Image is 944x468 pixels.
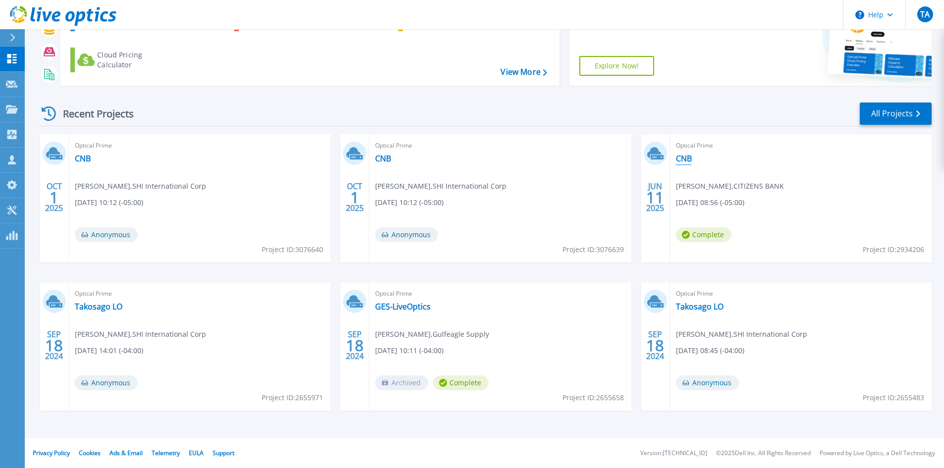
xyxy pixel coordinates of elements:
[676,329,807,340] span: [PERSON_NAME] , SHI International Corp
[579,56,655,76] a: Explore Now!
[38,102,147,126] div: Recent Projects
[350,193,359,202] span: 1
[213,449,234,457] a: Support
[375,329,489,340] span: [PERSON_NAME] , Gulfeagle Supply
[345,179,364,215] div: OCT 2025
[110,449,143,457] a: Ads & Email
[75,227,138,242] span: Anonymous
[676,288,926,299] span: Optical Prime
[676,197,744,208] span: [DATE] 08:56 (-05:00)
[152,449,180,457] a: Telemetry
[75,375,138,390] span: Anonymous
[375,345,444,356] span: [DATE] 10:11 (-04:00)
[676,154,692,163] a: CNB
[45,179,63,215] div: OCT 2025
[70,48,181,72] a: Cloud Pricing Calculator
[375,140,625,151] span: Optical Prime
[676,345,744,356] span: [DATE] 08:45 (-04:00)
[189,449,204,457] a: EULA
[676,181,784,192] span: [PERSON_NAME] , CITIZENS BANK
[562,244,624,255] span: Project ID: 3076639
[820,450,935,457] li: Powered by Live Optics, a Dell Technology
[75,345,143,356] span: [DATE] 14:01 (-04:00)
[562,392,624,403] span: Project ID: 2655658
[375,288,625,299] span: Optical Prime
[33,449,70,457] a: Privacy Policy
[375,227,438,242] span: Anonymous
[375,154,391,163] a: CNB
[75,302,122,312] a: Takosago LO
[646,327,665,364] div: SEP 2024
[75,140,325,151] span: Optical Prime
[676,375,739,390] span: Anonymous
[716,450,811,457] li: © 2025 Dell Inc. All Rights Reserved
[79,449,101,457] a: Cookies
[433,375,489,390] span: Complete
[640,450,707,457] li: Version: [TECHNICAL_ID]
[500,67,547,77] a: View More
[375,375,428,390] span: Archived
[676,302,723,312] a: Takosago LO
[920,10,930,18] span: TA
[860,103,932,125] a: All Projects
[345,327,364,364] div: SEP 2024
[863,392,924,403] span: Project ID: 2655483
[97,50,176,70] div: Cloud Pricing Calculator
[676,227,731,242] span: Complete
[646,179,665,215] div: JUN 2025
[646,193,664,202] span: 11
[262,392,323,403] span: Project ID: 2655971
[375,181,506,192] span: [PERSON_NAME] , SHI International Corp
[75,181,206,192] span: [PERSON_NAME] , SHI International Corp
[262,244,323,255] span: Project ID: 3076640
[75,154,91,163] a: CNB
[75,288,325,299] span: Optical Prime
[346,341,364,350] span: 18
[375,197,444,208] span: [DATE] 10:12 (-05:00)
[50,193,58,202] span: 1
[75,329,206,340] span: [PERSON_NAME] , SHI International Corp
[863,244,924,255] span: Project ID: 2934206
[375,302,431,312] a: GES-LiveOptics
[45,327,63,364] div: SEP 2024
[676,140,926,151] span: Optical Prime
[75,197,143,208] span: [DATE] 10:12 (-05:00)
[646,341,664,350] span: 18
[45,341,63,350] span: 18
